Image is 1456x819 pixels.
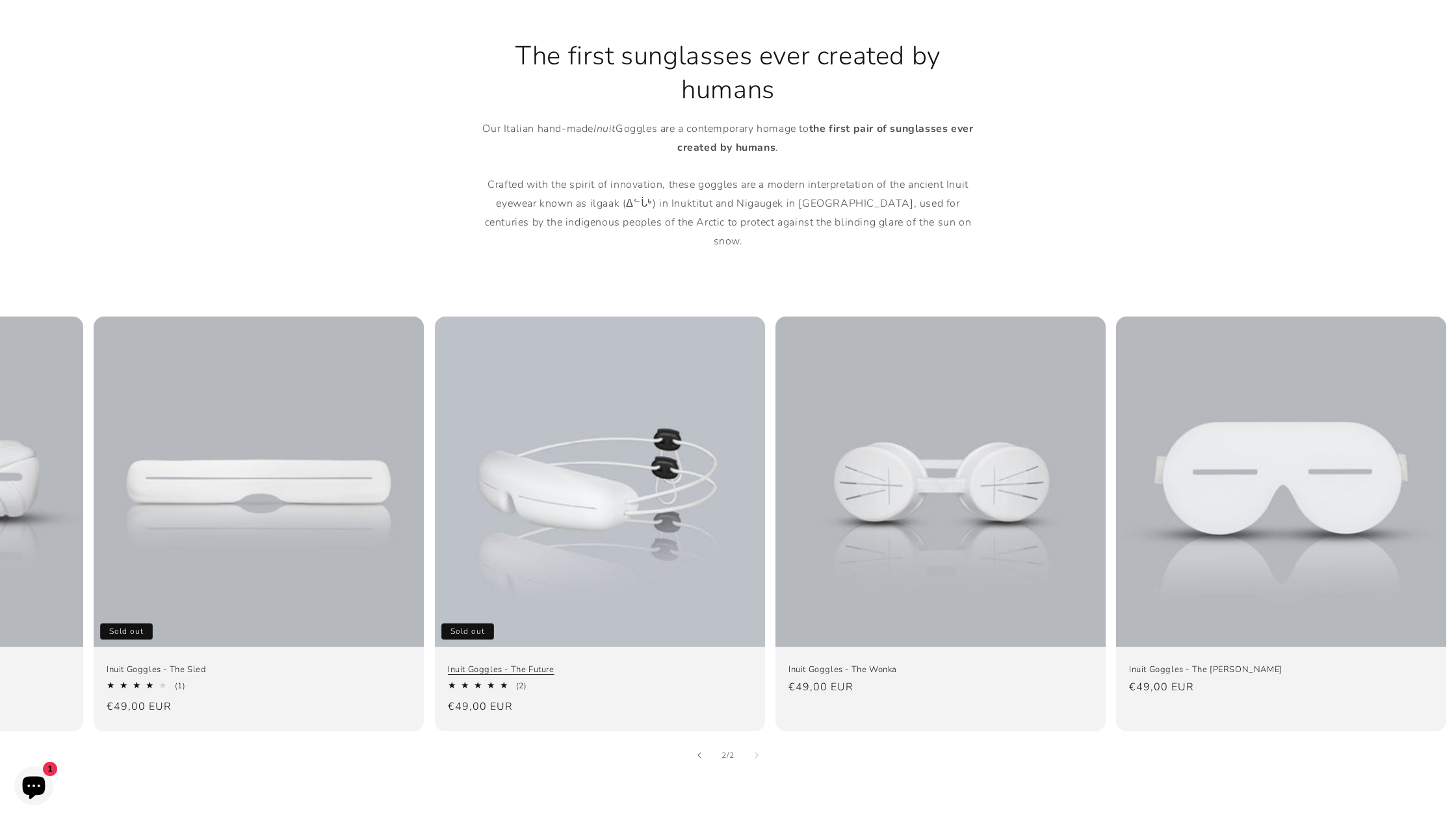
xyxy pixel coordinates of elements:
[742,741,771,770] button: Slide right
[474,39,981,107] h2: The first sunglasses ever created by humans
[448,664,752,675] a: Inuit Goggles - The Future
[809,122,948,136] strong: the first pair of sunglasses
[10,766,57,809] inbox-online-store-chat: Shopify online store chat
[727,749,729,762] span: /
[107,664,411,675] a: Inuit Goggles - The Sled
[474,120,981,251] p: Our Italian hand-made Goggles are a contemporary homage to . Crafted with the spirit of innovatio...
[593,122,616,136] em: Inuit
[788,664,1093,675] a: Inuit Goggles - The Wonka
[721,749,727,762] span: 2
[677,122,973,155] strong: ever created by humans
[729,749,734,762] span: 2
[1129,664,1433,675] a: Inuit Goggles - The [PERSON_NAME]
[685,741,714,770] button: Slide left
